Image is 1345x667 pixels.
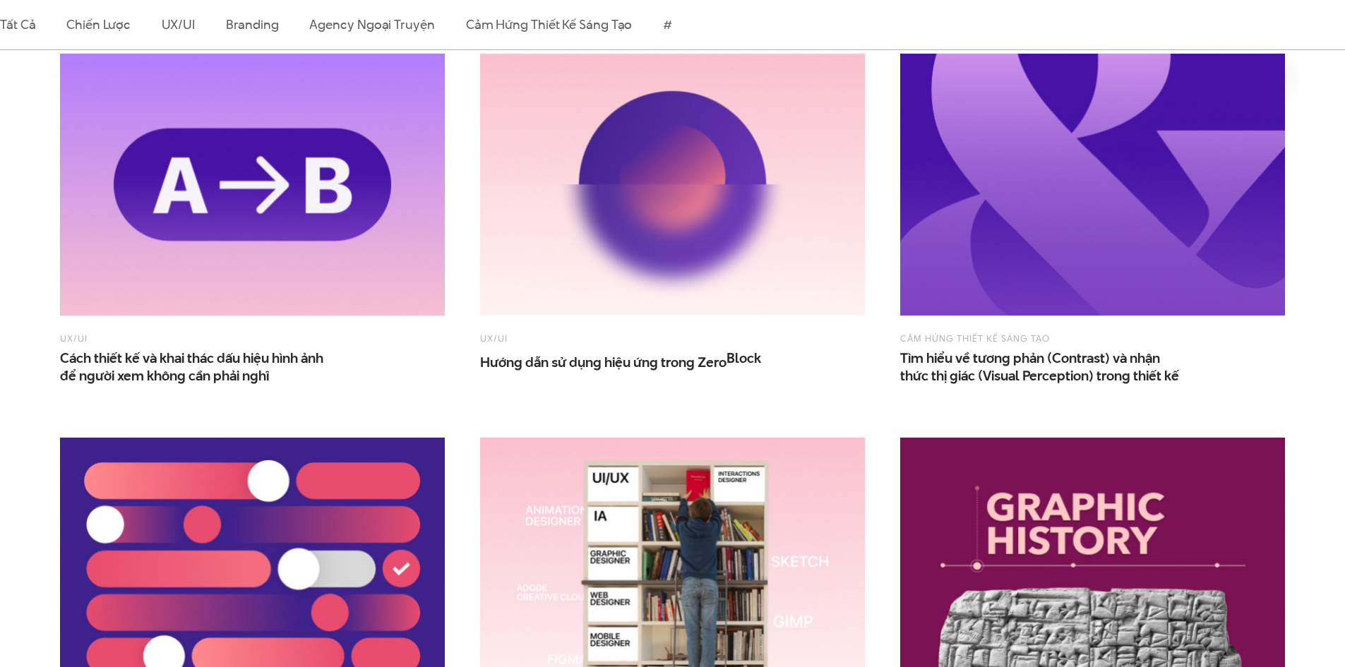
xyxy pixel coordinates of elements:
[60,349,342,385] span: Cách thiết kế và khai thác dấu hiệu hình ảnh
[66,16,130,33] a: Chiến lược
[900,349,1183,385] a: Tìm hiểu về tương phản (Contrast) và nhậnthức thị giác (Visual Perception) trong thiết kế
[466,16,633,33] a: Cảm hứng thiết kế sáng tạo
[162,16,196,33] a: UX/UI
[226,16,278,33] a: Branding
[900,54,1285,316] img: tương phàn và nhận thức thị giác trong thiết kế
[60,54,445,316] img: Cách thiết kế và khai thác dấu hiệu hình ảnh để người xem không cần phải nghĩ
[900,367,1179,385] span: thức thị giác (Visual Perception) trong thiết kế
[663,16,672,33] a: #
[60,367,269,385] span: để người xem không cần phải nghĩ
[900,332,1050,344] a: Cảm hứng thiết kế sáng tạo
[480,349,763,385] span: Hướng dẫn sử dụng hiệu ứng trong Zero
[60,349,342,385] a: Cách thiết kế và khai thác dấu hiệu hình ảnhđể người xem không cần phải nghĩ
[60,332,88,344] a: UX/UI
[900,349,1183,385] span: Tìm hiểu về tương phản (Contrast) và nhận
[480,54,865,316] img: Hướng dẫn sử dụng hiệu ứng trong Zero Block
[480,349,763,385] a: Hướng dẫn sử dụng hiệu ứng trong ZeroBlock
[309,16,434,33] a: Agency ngoại truyện
[480,332,508,344] a: UX/UI
[727,349,761,367] span: Block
